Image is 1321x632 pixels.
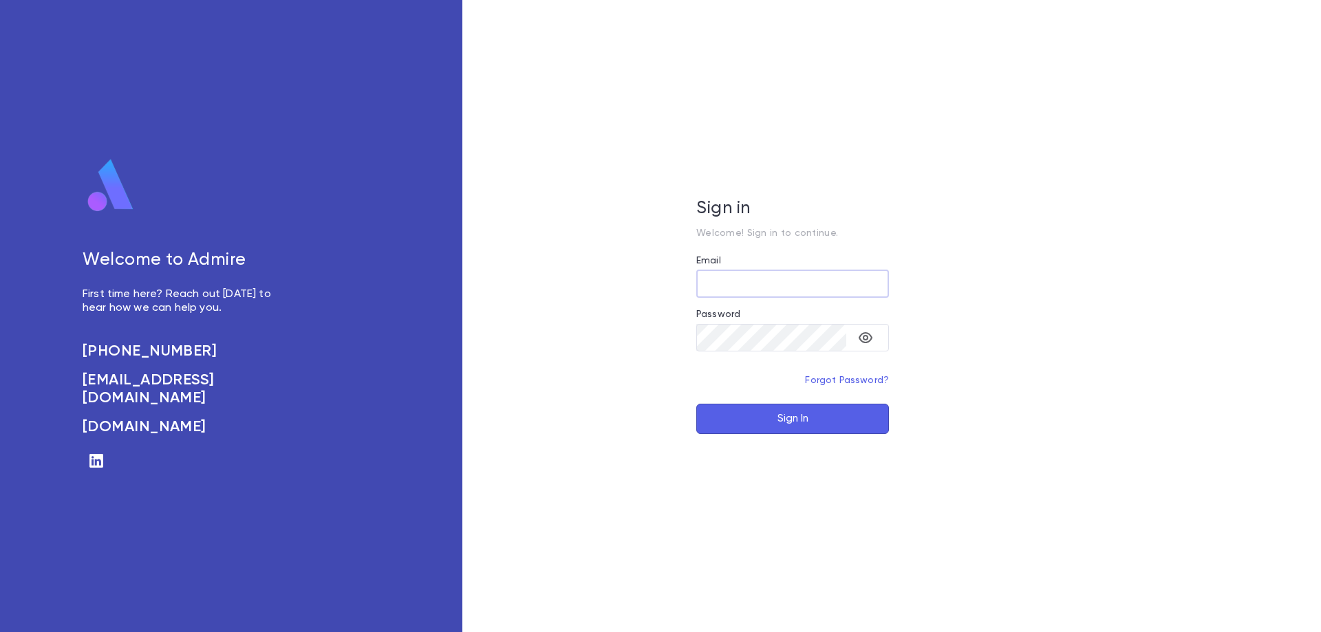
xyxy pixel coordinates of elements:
h5: Sign in [696,199,889,219]
p: First time here? Reach out [DATE] to hear how we can help you. [83,287,286,315]
h5: Welcome to Admire [83,250,286,271]
button: toggle password visibility [852,324,879,351]
a: [DOMAIN_NAME] [83,418,286,436]
img: logo [83,158,139,213]
p: Welcome! Sign in to continue. [696,228,889,239]
label: Email [696,255,721,266]
button: Sign In [696,404,889,434]
a: Forgot Password? [805,375,889,385]
label: Password [696,309,740,320]
a: [EMAIL_ADDRESS][DOMAIN_NAME] [83,371,286,407]
a: [PHONE_NUMBER] [83,342,286,360]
